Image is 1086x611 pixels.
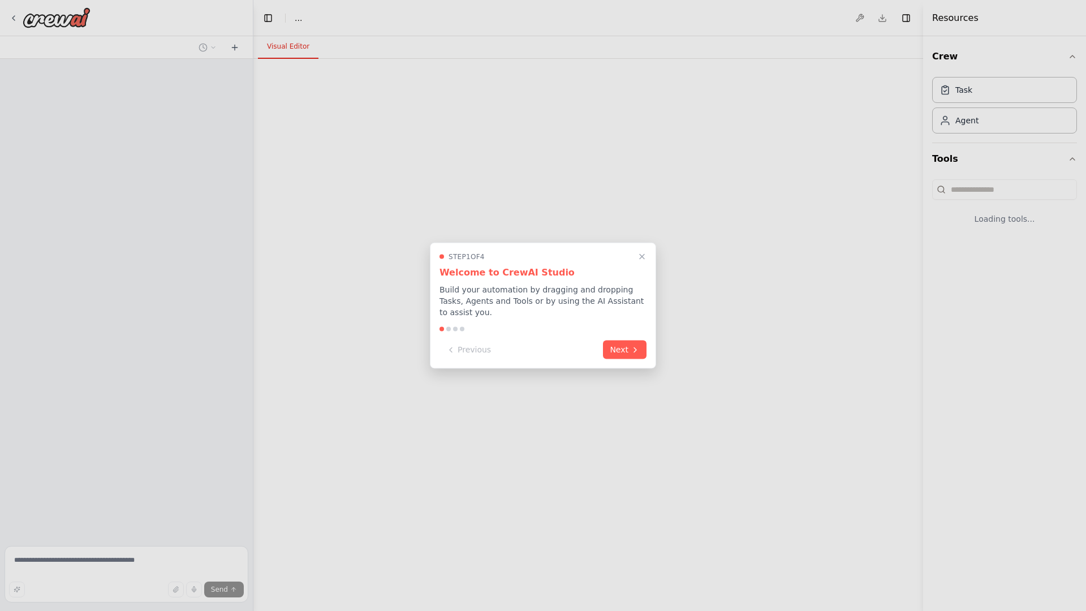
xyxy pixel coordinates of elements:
button: Previous [439,341,498,359]
p: Build your automation by dragging and dropping Tasks, Agents and Tools or by using the AI Assista... [439,284,647,318]
button: Next [603,341,647,359]
button: Hide left sidebar [260,10,276,26]
h3: Welcome to CrewAI Studio [439,266,647,279]
span: Step 1 of 4 [449,252,485,261]
button: Close walkthrough [635,250,649,264]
